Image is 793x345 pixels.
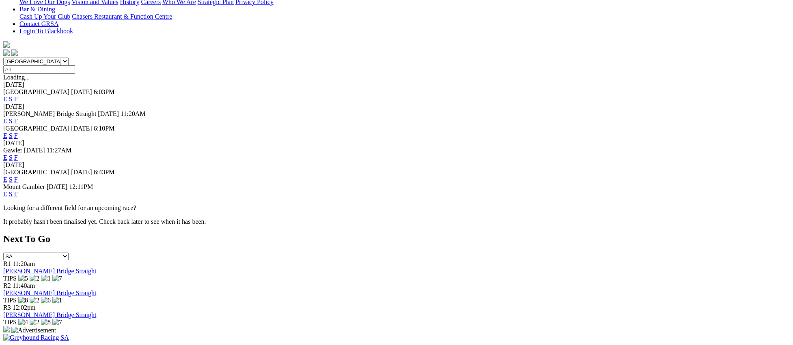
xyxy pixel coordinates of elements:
[24,147,45,154] span: [DATE]
[11,327,56,334] img: Advertisement
[3,139,790,147] div: [DATE]
[14,191,18,197] a: F
[19,28,73,34] a: Login To Blackbook
[9,176,13,183] a: S
[3,74,30,81] span: Loading...
[3,169,69,176] span: [GEOGRAPHIC_DATA]
[71,125,92,132] span: [DATE]
[3,96,7,103] a: E
[3,49,10,56] img: facebook.svg
[9,96,13,103] a: S
[3,289,96,296] a: [PERSON_NAME] Bridge Straight
[41,275,51,282] img: 1
[9,118,13,124] a: S
[3,88,69,95] span: [GEOGRAPHIC_DATA]
[30,275,39,282] img: 2
[14,154,18,161] a: F
[3,304,11,311] span: R3
[3,282,11,289] span: R2
[41,297,51,304] img: 6
[3,154,7,161] a: E
[3,132,7,139] a: E
[13,260,35,267] span: 11:20am
[52,275,62,282] img: 7
[9,154,13,161] a: S
[9,191,13,197] a: S
[14,176,18,183] a: F
[52,319,62,326] img: 7
[18,319,28,326] img: 4
[19,6,55,13] a: Bar & Dining
[14,132,18,139] a: F
[30,297,39,304] img: 2
[41,319,51,326] img: 8
[14,118,18,124] a: F
[13,282,35,289] span: 11:40am
[3,110,96,117] span: [PERSON_NAME] Bridge Straight
[98,110,119,117] span: [DATE]
[94,169,115,176] span: 6:43PM
[94,88,115,95] span: 6:03PM
[3,218,206,225] partial: It probably hasn't been finalised yet. Check back later to see when it has been.
[3,81,790,88] div: [DATE]
[19,20,58,27] a: Contact GRSA
[3,311,96,318] a: [PERSON_NAME] Bridge Straight
[72,13,172,20] a: Chasers Restaurant & Function Centre
[11,49,18,56] img: twitter.svg
[121,110,146,117] span: 11:20AM
[13,304,36,311] span: 12:02pm
[3,176,7,183] a: E
[3,204,790,212] p: Looking for a different field for an upcoming race?
[3,125,69,132] span: [GEOGRAPHIC_DATA]
[71,88,92,95] span: [DATE]
[3,268,96,274] a: [PERSON_NAME] Bridge Straight
[18,297,28,304] img: 8
[30,319,39,326] img: 2
[3,191,7,197] a: E
[47,183,68,190] span: [DATE]
[3,103,790,110] div: [DATE]
[3,118,7,124] a: E
[19,13,790,20] div: Bar & Dining
[9,132,13,139] a: S
[71,169,92,176] span: [DATE]
[3,147,22,154] span: Gawler
[3,319,17,326] span: TIPS
[3,326,10,332] img: 15187_Greyhounds_GreysPlayCentral_Resize_SA_WebsiteBanner_300x115_2025.jpg
[19,13,70,20] a: Cash Up Your Club
[3,41,10,48] img: logo-grsa-white.png
[69,183,93,190] span: 12:11PM
[3,183,45,190] span: Mount Gambier
[3,334,69,341] img: Greyhound Racing SA
[3,297,17,304] span: TIPS
[47,147,72,154] span: 11:27AM
[3,275,17,282] span: TIPS
[3,234,790,244] h2: Next To Go
[14,96,18,103] a: F
[3,65,75,74] input: Select date
[3,260,11,267] span: R1
[52,297,62,304] img: 1
[18,275,28,282] img: 5
[94,125,115,132] span: 6:10PM
[3,161,790,169] div: [DATE]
